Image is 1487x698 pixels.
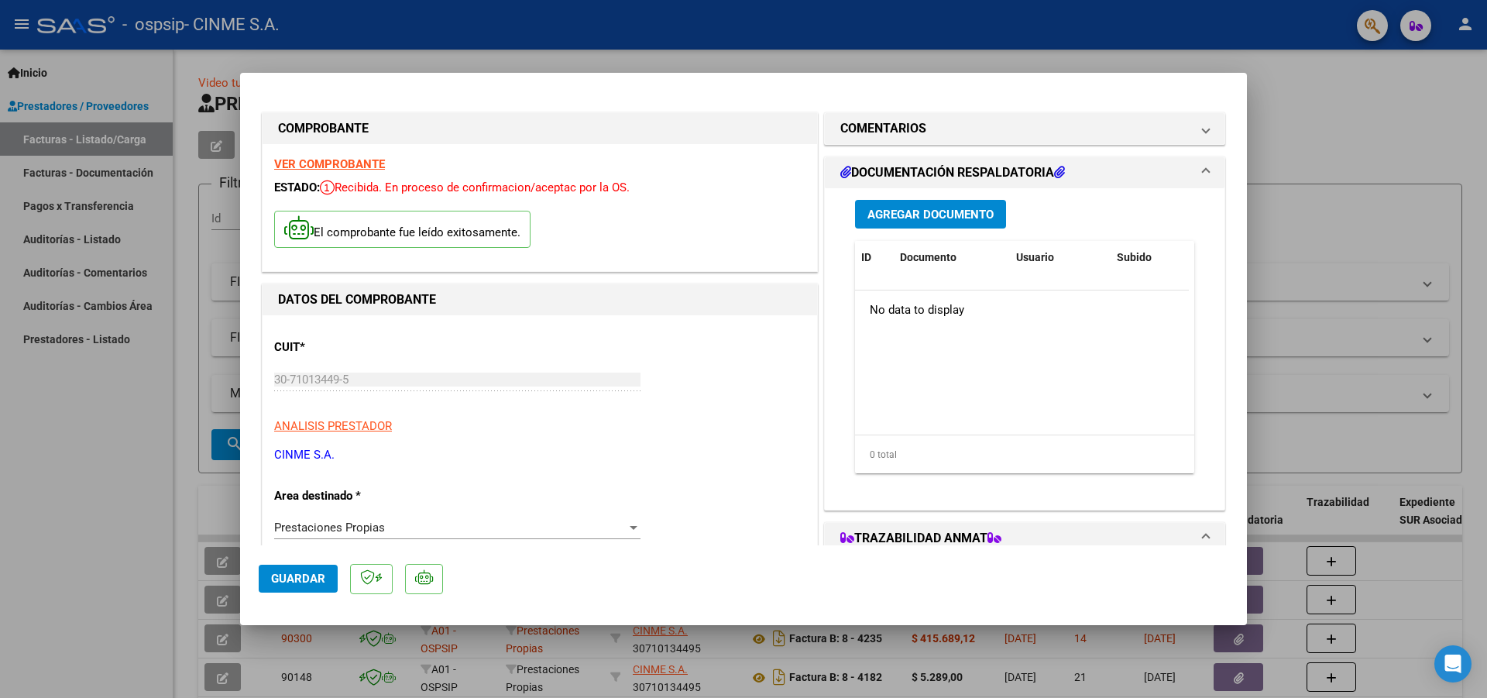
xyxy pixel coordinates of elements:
[274,211,531,249] p: El comprobante fue leído exitosamente.
[320,181,630,194] span: Recibida. En proceso de confirmacion/aceptac por la OS.
[1016,251,1054,263] span: Usuario
[840,529,1001,548] h1: TRAZABILIDAD ANMAT
[1117,251,1152,263] span: Subido
[855,241,894,274] datatable-header-cell: ID
[274,419,392,433] span: ANALISIS PRESTADOR
[855,291,1189,329] div: No data to display
[825,523,1224,554] mat-expansion-panel-header: TRAZABILIDAD ANMAT
[894,241,1010,274] datatable-header-cell: Documento
[840,119,926,138] h1: COMENTARIOS
[855,200,1006,229] button: Agregar Documento
[840,163,1065,182] h1: DOCUMENTACIÓN RESPALDATORIA
[278,121,369,136] strong: COMPROBANTE
[274,339,434,356] p: CUIT
[867,208,994,222] span: Agregar Documento
[825,188,1224,510] div: DOCUMENTACIÓN RESPALDATORIA
[274,521,385,535] span: Prestaciones Propias
[1434,645,1472,683] div: Open Intercom Messenger
[1188,241,1265,274] datatable-header-cell: Acción
[1010,241,1111,274] datatable-header-cell: Usuario
[1111,241,1188,274] datatable-header-cell: Subido
[259,565,338,593] button: Guardar
[900,251,956,263] span: Documento
[278,292,436,307] strong: DATOS DEL COMPROBANTE
[274,157,385,171] a: VER COMPROBANTE
[274,446,805,464] p: CINME S.A.
[274,487,434,505] p: Area destinado *
[825,113,1224,144] mat-expansion-panel-header: COMENTARIOS
[274,181,320,194] span: ESTADO:
[271,572,325,586] span: Guardar
[861,251,871,263] span: ID
[855,435,1194,474] div: 0 total
[825,157,1224,188] mat-expansion-panel-header: DOCUMENTACIÓN RESPALDATORIA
